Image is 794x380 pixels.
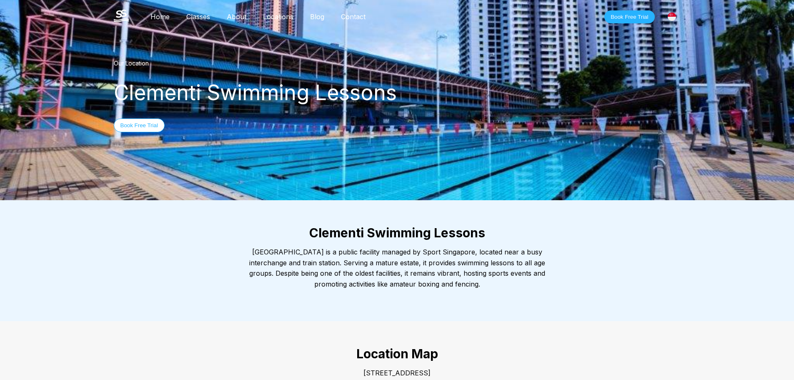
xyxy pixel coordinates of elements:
[255,13,302,21] a: Locations
[663,8,681,25] div: [GEOGRAPHIC_DATA]
[668,13,676,21] img: Singapore
[97,225,697,240] h2: Clementi Swimming Lessons
[178,13,218,21] a: Classes
[114,60,681,67] div: Our Location
[114,118,165,132] button: Book Free Trial
[218,13,255,21] a: About
[302,13,333,21] a: Blog
[247,247,547,289] div: [GEOGRAPHIC_DATA] is a public facility managed by Sport Singapore, located near a busy interchang...
[247,368,547,379] p: [STREET_ADDRESS]
[142,13,178,21] a: Home
[604,10,654,23] button: Book Free Trial
[333,13,374,21] a: Contact
[114,80,681,105] div: Clementi Swimming Lessons
[97,346,697,361] h2: Location Map
[114,10,129,22] img: The Swim Starter Logo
